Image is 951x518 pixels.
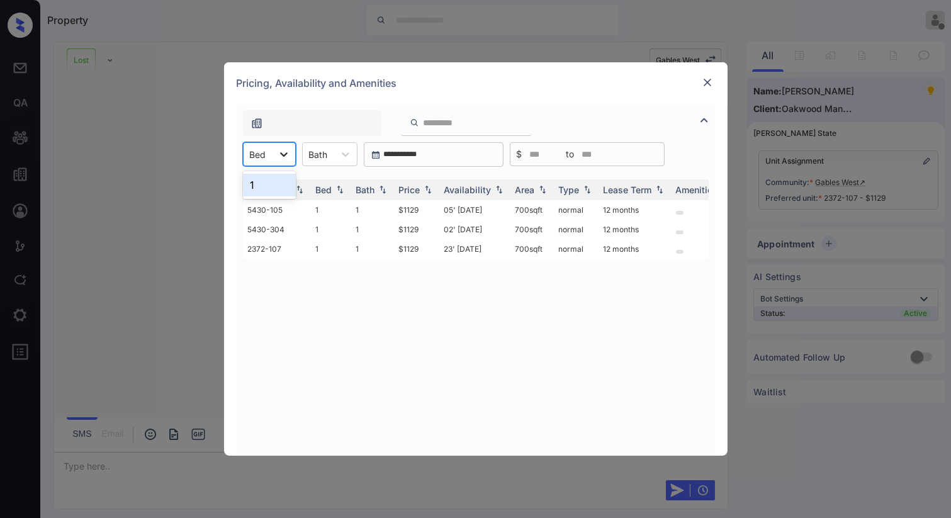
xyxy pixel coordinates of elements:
[604,184,652,195] div: Lease Term
[334,186,346,194] img: sorting
[510,200,554,220] td: 700 sqft
[311,220,351,239] td: 1
[243,200,311,220] td: 5430-105
[701,76,714,89] img: close
[311,200,351,220] td: 1
[311,239,351,259] td: 1
[243,174,296,196] div: 1
[356,184,375,195] div: Bath
[444,184,492,195] div: Availability
[293,186,306,194] img: sorting
[599,220,671,239] td: 12 months
[676,184,718,195] div: Amenities
[439,200,510,220] td: 05' [DATE]
[439,239,510,259] td: 23' [DATE]
[243,220,311,239] td: 5430-304
[399,184,420,195] div: Price
[599,200,671,220] td: 12 months
[351,200,394,220] td: 1
[439,220,510,239] td: 02' [DATE]
[243,239,311,259] td: 2372-107
[394,239,439,259] td: $1129
[493,186,505,194] img: sorting
[394,200,439,220] td: $1129
[653,186,666,194] img: sorting
[515,184,535,195] div: Area
[376,186,389,194] img: sorting
[554,220,599,239] td: normal
[351,220,394,239] td: 1
[559,184,580,195] div: Type
[510,220,554,239] td: 700 sqft
[697,113,712,128] img: icon-zuma
[581,186,594,194] img: sorting
[566,147,575,161] span: to
[517,147,522,161] span: $
[316,184,332,195] div: Bed
[554,200,599,220] td: normal
[536,186,549,194] img: sorting
[510,239,554,259] td: 700 sqft
[250,117,263,130] img: icon-zuma
[554,239,599,259] td: normal
[351,239,394,259] td: 1
[224,62,728,104] div: Pricing, Availability and Amenities
[410,117,419,128] img: icon-zuma
[422,186,434,194] img: sorting
[394,220,439,239] td: $1129
[599,239,671,259] td: 12 months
